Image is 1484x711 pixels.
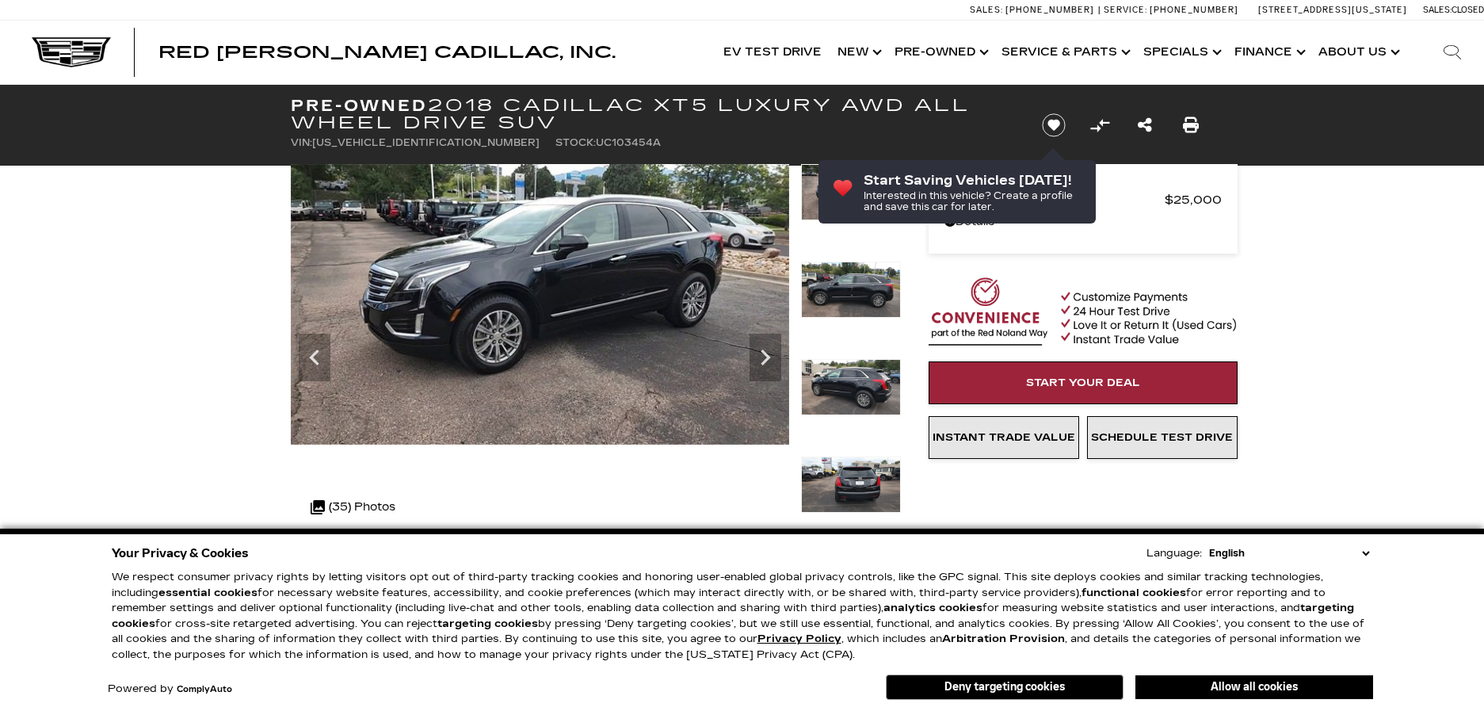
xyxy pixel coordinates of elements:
div: Next [750,334,781,381]
img: Cadillac Dark Logo with Cadillac White Text [32,37,111,67]
span: Closed [1452,5,1484,15]
span: Service: [1104,5,1147,15]
a: Specials [1135,21,1226,84]
a: EV Test Drive [715,21,830,84]
span: Sales: [970,5,1003,15]
a: Red [PERSON_NAME] Cadillac, Inc. [158,44,616,60]
div: Language: [1146,549,1202,559]
div: Previous [299,334,330,381]
strong: targeting cookies [112,602,1354,630]
h1: 2018 Cadillac XT5 Luxury AWD All Wheel Drive SUV [291,97,1016,132]
a: Red [PERSON_NAME] $25,000 [944,189,1222,211]
strong: Arbitration Provision [942,633,1065,645]
span: Instant Trade Value [933,431,1075,444]
button: Save vehicle [1036,113,1071,138]
img: Used 2018 STELLAR BLACK METALLIC Cadillac Luxury AWD image 4 [801,164,901,221]
span: Stock: [555,137,596,148]
img: Used 2018 STELLAR BLACK METALLIC Cadillac Luxury AWD image 6 [801,359,901,416]
span: UC103454A [596,137,661,148]
span: Sales: [1423,5,1452,15]
button: Deny targeting cookies [886,675,1123,700]
a: [STREET_ADDRESS][US_STATE] [1258,5,1407,15]
span: VIN: [291,137,312,148]
div: (35) Photos [303,488,403,526]
img: Used 2018 STELLAR BLACK METALLIC Cadillac Luxury AWD image 4 [291,164,789,445]
span: Schedule Test Drive [1091,431,1233,444]
select: Language Select [1205,545,1373,561]
strong: functional cookies [1082,587,1186,599]
span: Red [PERSON_NAME] [944,189,1165,211]
button: Allow all cookies [1135,675,1373,699]
span: Start Your Deal [1026,377,1140,389]
span: Red [PERSON_NAME] Cadillac, Inc. [158,43,616,62]
a: ComplyAuto [177,685,232,694]
a: About Us [1310,21,1405,84]
a: Details [944,211,1222,233]
span: Your Privacy & Cookies [112,542,249,564]
a: New [830,21,887,84]
strong: Pre-Owned [291,96,428,115]
a: Service & Parts [994,21,1135,84]
a: Finance [1226,21,1310,84]
strong: essential cookies [158,587,258,599]
button: Compare vehicle [1088,113,1112,137]
a: Pre-Owned [887,21,994,84]
strong: analytics cookies [883,602,982,614]
span: [PHONE_NUMBER] [1150,5,1238,15]
a: Service: [PHONE_NUMBER] [1098,6,1242,14]
div: Powered by [108,684,232,694]
a: Schedule Test Drive [1087,416,1238,459]
strong: targeting cookies [437,617,538,630]
p: We respect consumer privacy rights by letting visitors opt out of third-party tracking cookies an... [112,570,1373,663]
span: [PHONE_NUMBER] [1005,5,1094,15]
span: $25,000 [1165,189,1222,211]
a: Privacy Policy [757,633,841,645]
img: Used 2018 STELLAR BLACK METALLIC Cadillac Luxury AWD image 5 [801,262,901,319]
a: Instant Trade Value [929,416,1079,459]
span: [US_VEHICLE_IDENTIFICATION_NUMBER] [312,137,540,148]
a: Print this Pre-Owned 2018 Cadillac XT5 Luxury AWD All Wheel Drive SUV [1183,114,1199,136]
a: Share this Pre-Owned 2018 Cadillac XT5 Luxury AWD All Wheel Drive SUV [1138,114,1152,136]
img: Used 2018 STELLAR BLACK METALLIC Cadillac Luxury AWD image 7 [801,457,901,514]
a: Sales: [PHONE_NUMBER] [970,6,1098,14]
a: Start Your Deal [929,361,1238,404]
